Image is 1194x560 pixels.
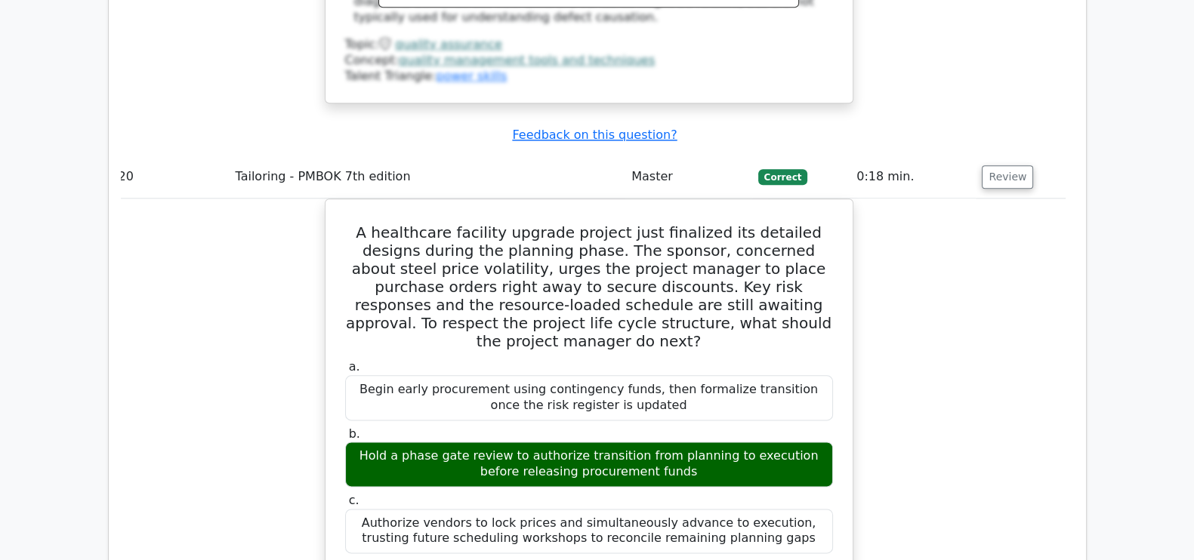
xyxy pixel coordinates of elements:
a: quality management tools and techniques [399,53,655,67]
td: 20 [113,155,230,198]
div: Talent Triangle: [345,37,833,84]
td: Master [625,155,752,198]
td: 0:18 min. [850,155,976,198]
span: a. [349,359,360,374]
span: b. [349,426,360,441]
td: Tailoring - PMBOK 7th edition [230,155,626,198]
div: Hold a phase gate review to authorize transition from planning to execution before releasing proc... [345,442,833,487]
span: Correct [758,169,807,184]
button: Review [982,165,1033,189]
span: c. [349,493,359,507]
a: power skills [436,69,507,83]
div: Concept: [345,53,833,69]
div: Authorize vendors to lock prices and simultaneously advance to execution, trusting future schedul... [345,509,833,554]
div: Begin early procurement using contingency funds, then formalize transition once the risk register... [345,375,833,420]
div: Topic: [345,37,833,53]
a: Feedback on this question? [512,128,677,142]
h5: A healthcare facility upgrade project just finalized its detailed designs during the planning pha... [344,223,835,350]
a: quality assurance [395,37,502,51]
